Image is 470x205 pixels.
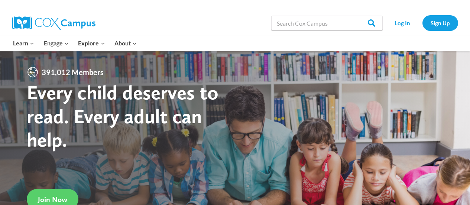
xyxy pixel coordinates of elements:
[12,16,95,30] img: Cox Campus
[78,38,105,48] span: Explore
[114,38,137,48] span: About
[27,80,218,151] strong: Every child deserves to read. Every adult can help.
[271,16,383,31] input: Search Cox Campus
[39,66,107,78] span: 391,012 Members
[44,38,69,48] span: Engage
[9,35,142,51] nav: Primary Navigation
[13,38,34,48] span: Learn
[386,15,458,31] nav: Secondary Navigation
[38,195,67,204] span: Join Now
[422,15,458,31] a: Sign Up
[386,15,419,31] a: Log In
